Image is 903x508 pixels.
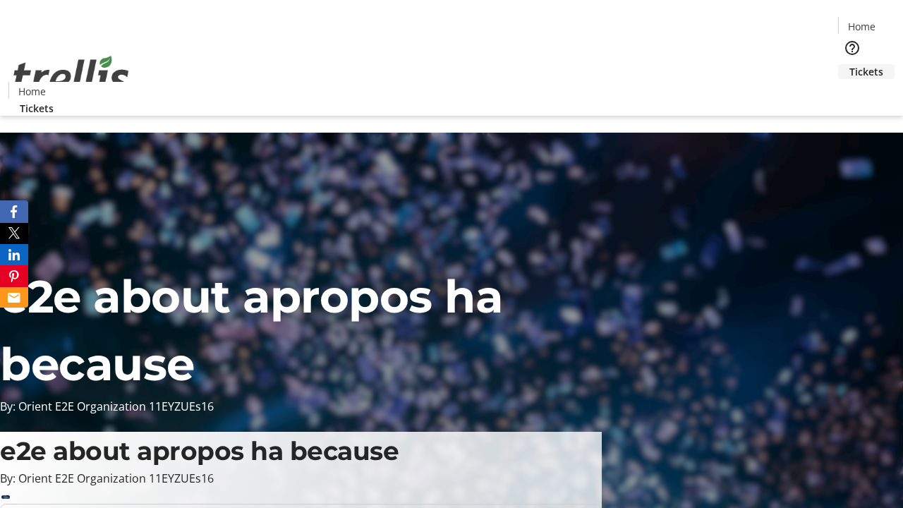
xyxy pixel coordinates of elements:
a: Tickets [838,64,895,79]
button: Help [838,34,866,62]
a: Home [9,84,54,99]
span: Tickets [849,64,883,79]
img: Orient E2E Organization 11EYZUEs16's Logo [8,40,134,111]
button: Cart [838,79,866,107]
a: Tickets [8,101,65,116]
span: Home [848,19,875,34]
span: Tickets [20,101,54,116]
a: Home [839,19,884,34]
span: Home [18,84,46,99]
